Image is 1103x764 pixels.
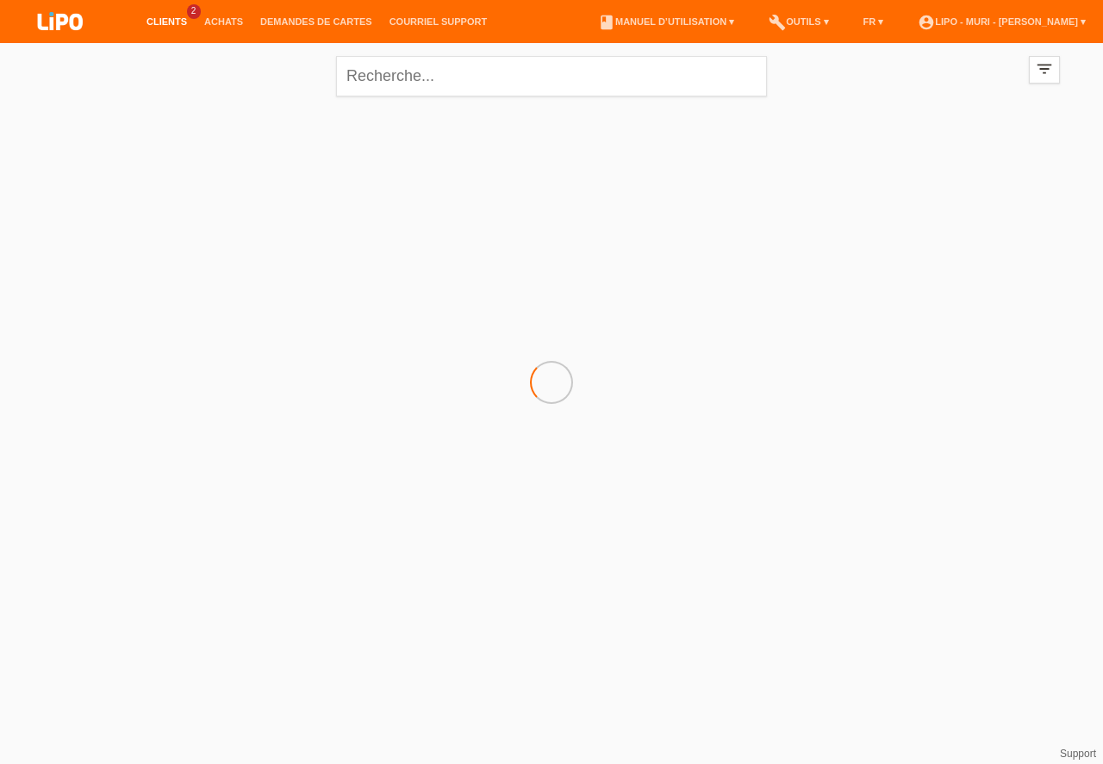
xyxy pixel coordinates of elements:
[336,56,767,96] input: Recherche...
[17,35,103,48] a: LIPO pay
[1035,59,1054,78] i: filter_list
[918,14,935,31] i: account_circle
[598,14,615,31] i: book
[252,16,381,27] a: Demandes de cartes
[196,16,252,27] a: Achats
[381,16,495,27] a: Courriel Support
[1060,748,1096,760] a: Support
[187,4,201,19] span: 2
[760,16,837,27] a: buildOutils ▾
[909,16,1094,27] a: account_circleLIPO - Muri - [PERSON_NAME] ▾
[855,16,893,27] a: FR ▾
[589,16,743,27] a: bookManuel d’utilisation ▾
[138,16,196,27] a: Clients
[769,14,786,31] i: build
